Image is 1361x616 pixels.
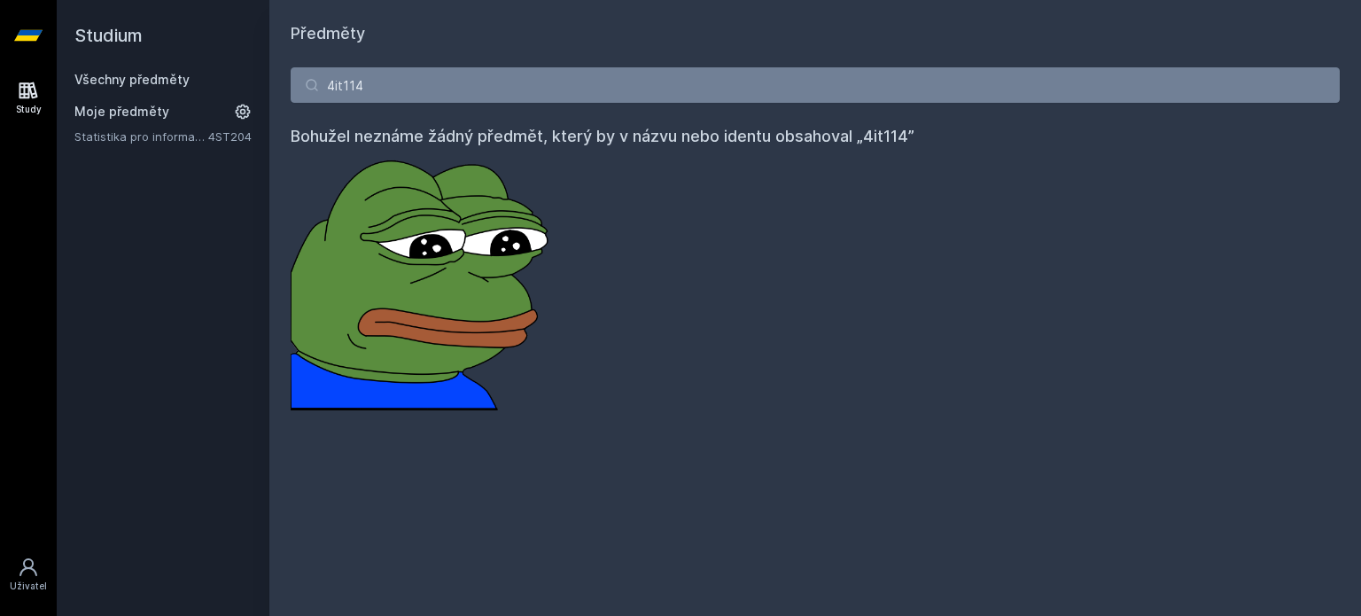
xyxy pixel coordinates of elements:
img: error_picture.png [291,149,556,410]
span: Moje předměty [74,103,169,121]
h1: Předměty [291,21,1340,46]
div: Study [16,103,42,116]
h4: Bohužel neznáme žádný předmět, který by v názvu nebo identu obsahoval „4it114” [291,124,1340,149]
a: Všechny předměty [74,72,190,87]
div: Uživatel [10,580,47,593]
input: Název nebo ident předmětu… [291,67,1340,103]
a: Uživatel [4,548,53,602]
a: 4ST204 [208,129,252,144]
a: Statistika pro informatiky [74,128,208,145]
a: Study [4,71,53,125]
